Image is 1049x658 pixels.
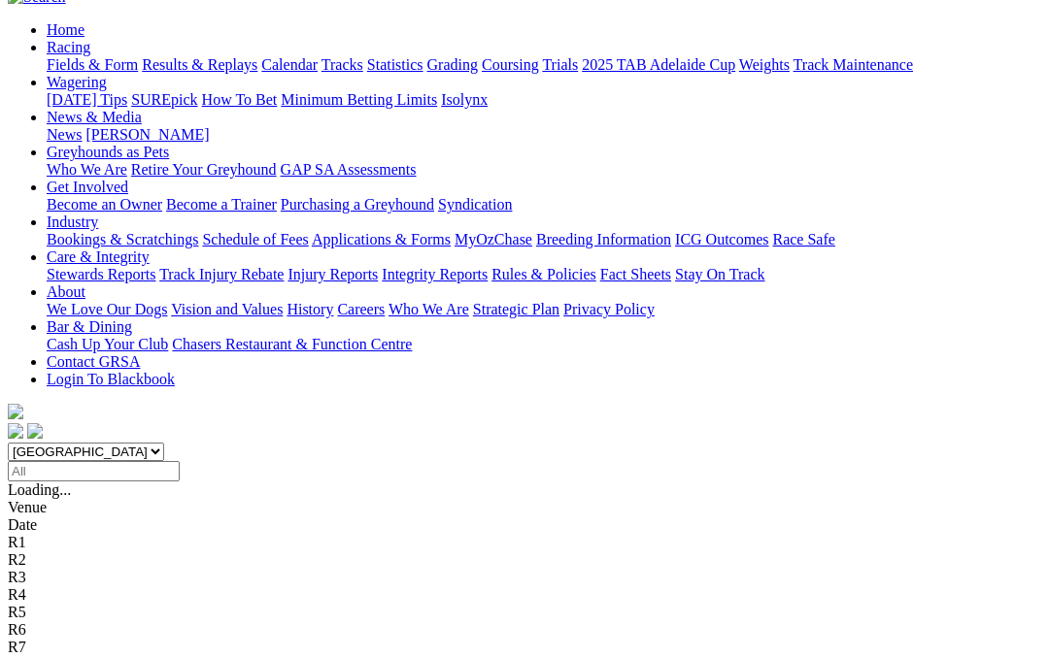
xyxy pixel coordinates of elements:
a: Coursing [482,57,539,74]
a: About [47,284,85,301]
a: Become a Trainer [166,197,277,214]
a: Racing [47,40,90,56]
a: Calendar [261,57,318,74]
a: 2025 TAB Adelaide Cup [582,57,735,74]
a: Isolynx [441,92,488,109]
a: GAP SA Assessments [281,162,417,179]
a: Login To Blackbook [47,372,175,388]
a: Cash Up Your Club [47,337,168,353]
a: Breeding Information [536,232,671,248]
a: MyOzChase [455,232,532,248]
div: Care & Integrity [47,267,1041,284]
a: Results & Replays [142,57,257,74]
a: Who We Are [47,162,127,179]
a: How To Bet [202,92,278,109]
a: Chasers Restaurant & Function Centre [172,337,412,353]
a: Statistics [367,57,423,74]
a: Track Injury Rebate [159,267,284,283]
div: R6 [8,622,1041,640]
img: logo-grsa-white.png [8,405,23,420]
div: R2 [8,552,1041,570]
a: Weights [739,57,790,74]
div: Get Involved [47,197,1041,214]
a: Industry [47,214,98,231]
span: Loading... [8,482,71,499]
a: Wagering [47,75,107,91]
a: Vision and Values [171,302,283,318]
a: Careers [337,302,385,318]
a: Minimum Betting Limits [281,92,437,109]
a: We Love Our Dogs [47,302,167,318]
a: News [47,127,82,144]
img: facebook.svg [8,424,23,440]
a: History [287,302,333,318]
a: ICG Outcomes [675,232,768,248]
a: Become an Owner [47,197,162,214]
div: Industry [47,232,1041,249]
div: R4 [8,587,1041,605]
div: R5 [8,605,1041,622]
div: R7 [8,640,1041,657]
a: Tracks [321,57,363,74]
div: Venue [8,500,1041,517]
img: twitter.svg [27,424,43,440]
a: Bookings & Scratchings [47,232,198,248]
a: Race Safe [772,232,834,248]
a: Get Involved [47,180,128,196]
a: Retire Your Greyhound [131,162,277,179]
div: R3 [8,570,1041,587]
a: Who We Are [389,302,469,318]
a: Syndication [438,197,512,214]
a: Stewards Reports [47,267,155,283]
div: News & Media [47,127,1041,145]
a: Applications & Forms [312,232,451,248]
a: Contact GRSA [47,354,140,371]
a: Schedule of Fees [202,232,308,248]
a: Rules & Policies [491,267,596,283]
a: Purchasing a Greyhound [281,197,434,214]
div: About [47,302,1041,319]
a: Grading [427,57,478,74]
a: Bar & Dining [47,319,132,336]
a: Home [47,22,85,39]
a: Fact Sheets [600,267,671,283]
a: News & Media [47,110,142,126]
a: Strategic Plan [473,302,559,318]
div: Racing [47,57,1041,75]
a: [DATE] Tips [47,92,127,109]
a: Track Maintenance [794,57,913,74]
input: Select date [8,462,180,482]
a: Stay On Track [675,267,764,283]
div: R1 [8,535,1041,552]
a: [PERSON_NAME] [85,127,209,144]
a: Greyhounds as Pets [47,145,169,161]
div: Bar & Dining [47,337,1041,354]
a: Privacy Policy [563,302,655,318]
a: SUREpick [131,92,197,109]
a: Integrity Reports [382,267,488,283]
a: Trials [542,57,578,74]
a: Care & Integrity [47,249,150,266]
a: Fields & Form [47,57,138,74]
a: Injury Reports [288,267,378,283]
div: Greyhounds as Pets [47,162,1041,180]
div: Wagering [47,92,1041,110]
div: Date [8,517,1041,535]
